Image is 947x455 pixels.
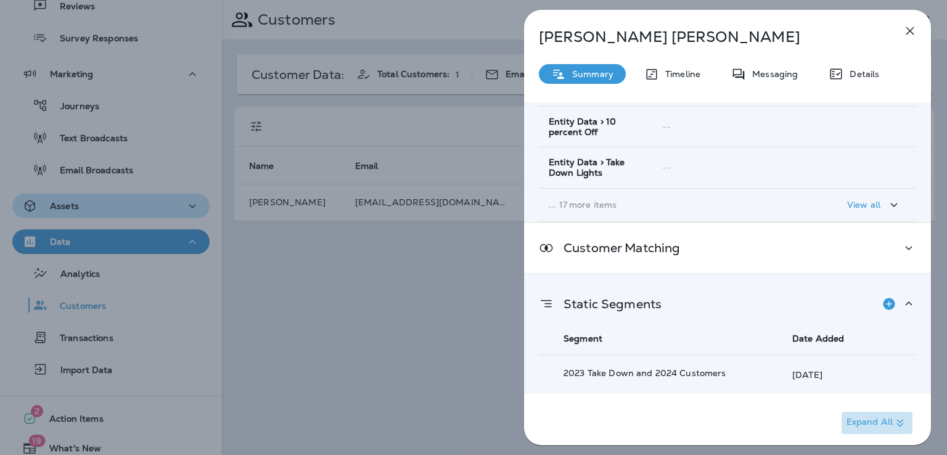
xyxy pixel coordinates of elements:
p: ... 17 more items [549,200,789,210]
p: Details [843,69,879,79]
span: Entity Data > 10 percent Off [549,117,642,137]
p: Messaging [746,69,798,79]
span: Segment [564,333,602,344]
p: Timeline [659,69,700,79]
span: Date Added [792,333,844,344]
span: -- [662,162,671,173]
p: Customer Matching [554,243,680,253]
button: Add to Static Segment [877,292,901,316]
p: Summary [566,69,613,79]
span: Entity Data > Take Down Lights [549,157,642,178]
p: [PERSON_NAME] [PERSON_NAME] [539,28,875,46]
button: View all [842,194,906,216]
button: Expand All [842,412,912,434]
span: -- [662,121,671,133]
p: Static Segments [554,299,662,309]
p: 2023 Take Down and 2024 Customers [564,368,733,378]
p: [DATE] [792,370,822,380]
p: View all [847,200,880,210]
p: Expand All [847,416,908,430]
